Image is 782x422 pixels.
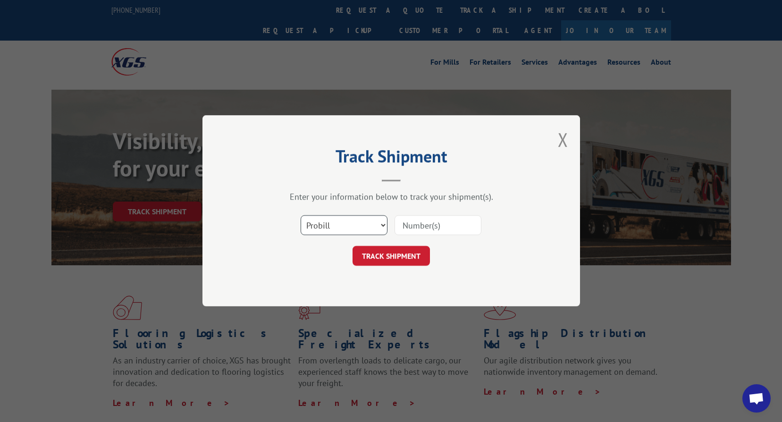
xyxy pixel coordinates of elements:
[558,127,568,152] button: Close modal
[742,384,771,413] div: Open chat
[250,150,533,168] h2: Track Shipment
[250,192,533,203] div: Enter your information below to track your shipment(s).
[395,216,481,236] input: Number(s)
[353,246,430,266] button: TRACK SHIPMENT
